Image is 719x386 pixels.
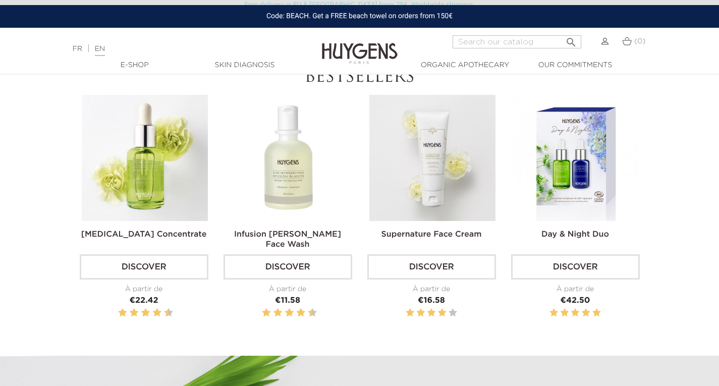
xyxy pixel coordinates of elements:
h2: Bestsellers [80,68,640,87]
a: Skin Diagnosis [194,60,295,71]
label: 4 [275,307,281,319]
a: EN [95,45,105,56]
a: Our commitments [525,60,626,71]
label: 5 [283,307,285,319]
a: [MEDICAL_DATA] Concentrate [81,231,207,239]
button:  [562,32,580,46]
div: | [68,43,292,55]
label: 8 [154,307,159,319]
label: 5 [139,307,141,319]
label: 2 [417,307,425,319]
span: €22.42 [129,297,158,305]
div: À partir de [224,284,352,295]
label: 7 [151,307,152,319]
label: 3 [128,307,129,319]
label: 2 [561,307,569,319]
label: 2 [264,307,269,319]
span: €11.58 [275,297,300,305]
label: 9 [306,307,308,319]
div: À partir de [367,284,496,295]
a: Discover [367,254,496,280]
a: Day & Night Duo [541,231,609,239]
img: Huygens [322,27,398,66]
img: Day & Night Duo [513,95,639,221]
i:  [565,33,577,45]
label: 6 [287,307,292,319]
label: 4 [132,307,137,319]
label: 1 [550,307,558,319]
label: 4 [582,307,590,319]
a: FR [73,45,82,52]
a: Supernature Face Cream [381,231,482,239]
label: 10 [166,307,171,319]
img: Supernature Face Cream [369,95,495,221]
label: 2 [120,307,125,319]
label: 10 [310,307,315,319]
input: Search [453,35,581,48]
a: Infusion [PERSON_NAME] Face Wash [234,231,341,249]
div: À partir de [511,284,640,295]
span: €16.58 [418,297,445,305]
a: Discover [511,254,640,280]
span: (0) [634,38,645,45]
label: 4 [438,307,446,319]
label: 5 [592,307,600,319]
img: Hyaluronic Acid Concentrate [82,95,208,221]
label: 1 [116,307,118,319]
label: 3 [571,307,579,319]
img: Infusion Blanche Face Wash [226,95,352,221]
label: 7 [295,307,296,319]
a: Discover [80,254,208,280]
span: €42.50 [561,297,590,305]
label: 3 [427,307,435,319]
a: Organic Apothecary [415,60,516,71]
label: 9 [162,307,164,319]
label: 8 [298,307,303,319]
label: 1 [260,307,261,319]
label: 6 [143,307,148,319]
label: 3 [271,307,273,319]
a: E-Shop [84,60,185,71]
label: 5 [449,307,457,319]
label: 1 [406,307,414,319]
div: À partir de [80,284,208,295]
a: Discover [224,254,352,280]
